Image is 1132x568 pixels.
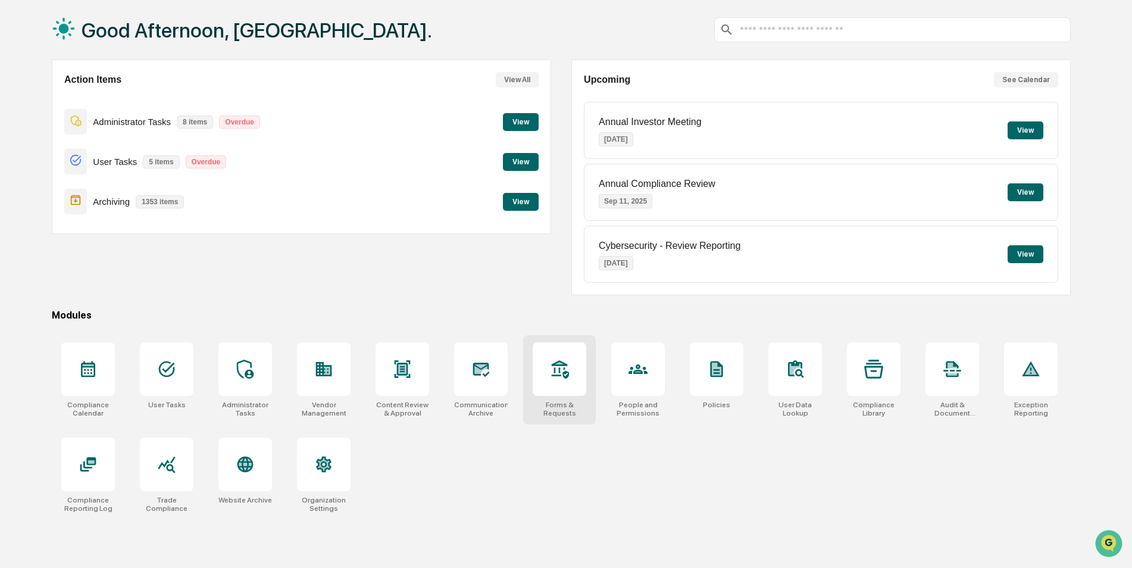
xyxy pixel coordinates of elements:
p: Sep 11, 2025 [599,194,652,208]
div: Compliance Library [847,401,900,417]
p: 5 items [143,155,179,168]
span: Attestations [98,150,148,162]
span: Data Lookup [24,173,75,185]
p: Overdue [219,116,260,129]
div: User Tasks [148,401,186,409]
div: 🖐️ [12,151,21,161]
button: View All [496,72,539,88]
button: Start new chat [202,95,217,109]
a: View [503,195,539,207]
p: Cybersecurity - Review Reporting [599,241,740,251]
a: 🖐️Preclearance [7,145,82,167]
button: View [503,153,539,171]
p: User Tasks [93,157,137,167]
h2: Upcoming [584,74,630,85]
div: Trade Compliance [140,496,193,513]
div: Website Archive [218,496,272,504]
div: Forms & Requests [533,401,586,417]
button: View [1008,245,1043,263]
div: We're available if you need us! [40,103,151,113]
span: Preclearance [24,150,77,162]
a: Powered byPylon [84,201,144,211]
p: How can we help? [12,25,217,44]
iframe: Open customer support [1094,529,1126,561]
button: View [1008,121,1043,139]
div: Administrator Tasks [218,401,272,417]
div: Start new chat [40,91,195,103]
p: [DATE] [599,132,633,146]
div: Policies [703,401,730,409]
div: Vendor Management [297,401,351,417]
p: 8 items [177,116,213,129]
a: View [503,155,539,167]
p: Administrator Tasks [93,117,171,127]
p: Overdue [186,155,227,168]
div: Audit & Document Logs [925,401,979,417]
div: User Data Lookup [768,401,822,417]
button: View [503,193,539,211]
img: 1746055101610-c473b297-6a78-478c-a979-82029cc54cd1 [12,91,33,113]
h1: Good Afternoon, [GEOGRAPHIC_DATA]. [82,18,432,42]
p: 1353 items [136,195,184,208]
p: Annual Compliance Review [599,179,715,189]
div: Compliance Calendar [61,401,115,417]
div: People and Permissions [611,401,665,417]
a: 🔎Data Lookup [7,168,80,189]
div: Compliance Reporting Log [61,496,115,513]
div: 🔎 [12,174,21,183]
p: Annual Investor Meeting [599,117,702,127]
a: View [503,116,539,127]
a: 🗄️Attestations [82,145,152,167]
div: 🗄️ [86,151,96,161]
button: See Calendar [994,72,1058,88]
div: Organization Settings [297,496,351,513]
p: Archiving [93,196,130,207]
div: Content Review & Approval [376,401,429,417]
h2: Action Items [64,74,121,85]
button: View [503,113,539,131]
div: Exception Reporting [1004,401,1058,417]
button: View [1008,183,1043,201]
div: Modules [52,310,1071,321]
div: Communications Archive [454,401,508,417]
p: [DATE] [599,256,633,270]
span: Pylon [118,202,144,211]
